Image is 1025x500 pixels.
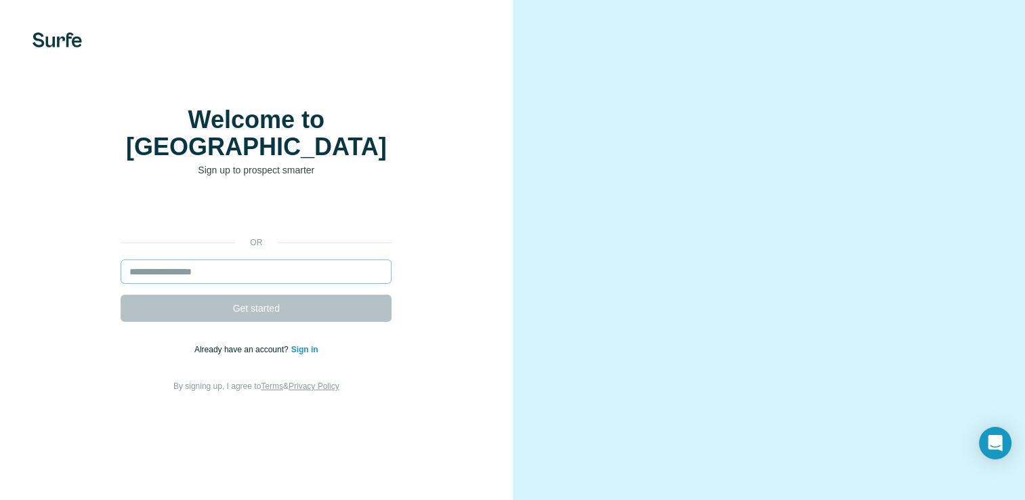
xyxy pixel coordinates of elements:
div: Open Intercom Messenger [979,427,1011,459]
span: Already have an account? [194,345,291,354]
a: Privacy Policy [289,381,339,391]
iframe: Dialoogvenster Inloggen met Google [747,14,1011,196]
a: Terms [261,381,283,391]
img: Surfe's logo [33,33,82,47]
p: or [234,236,278,249]
h1: Welcome to [GEOGRAPHIC_DATA] [121,106,392,161]
a: Sign in [291,345,318,354]
iframe: Knop Inloggen met Google [114,197,398,227]
p: Sign up to prospect smarter [121,163,392,177]
span: By signing up, I agree to & [173,381,339,391]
